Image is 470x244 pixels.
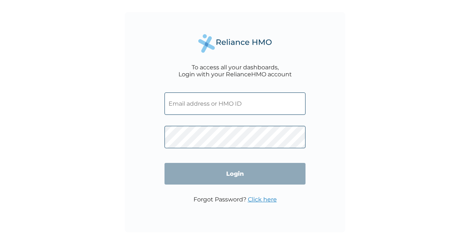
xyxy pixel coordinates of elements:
[178,64,292,78] div: To access all your dashboards, Login with your RelianceHMO account
[248,196,277,203] a: Click here
[164,163,305,185] input: Login
[198,34,272,53] img: Reliance Health's Logo
[194,196,277,203] p: Forgot Password?
[164,92,305,115] input: Email address or HMO ID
